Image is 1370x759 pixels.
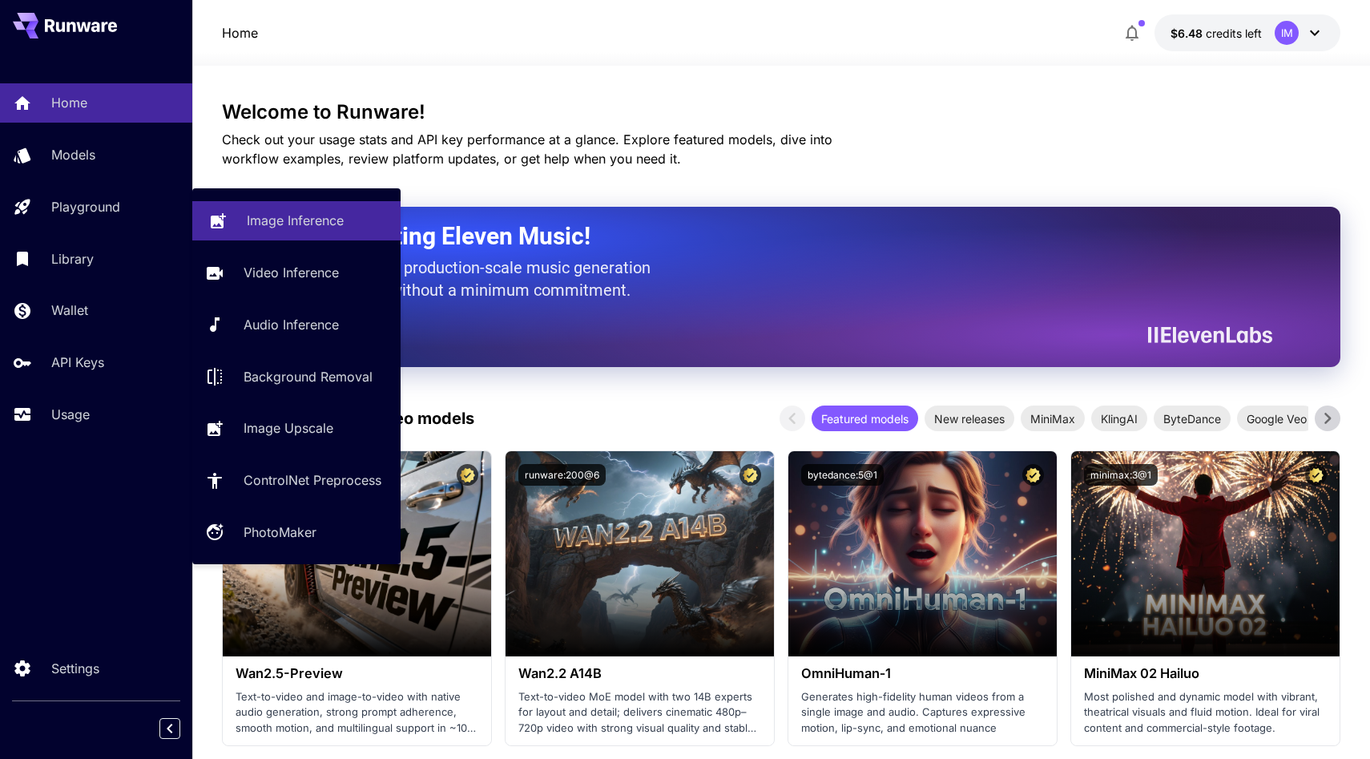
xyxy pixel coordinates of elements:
[1091,410,1147,427] span: KlingAI
[457,464,478,486] button: Certified Model – Vetted for best performance and includes a commercial license.
[192,305,401,345] a: Audio Inference
[925,410,1014,427] span: New releases
[244,523,316,542] p: PhotoMaker
[1084,666,1327,681] h3: MiniMax 02 Hailuo
[222,101,1341,123] h3: Welcome to Runware!
[192,357,401,396] a: Background Removal
[1206,26,1262,40] span: credits left
[244,418,333,438] p: Image Upscale
[244,263,339,282] p: Video Inference
[222,131,832,167] span: Check out your usage stats and API key performance at a glance. Explore featured models, dive int...
[244,315,339,334] p: Audio Inference
[1022,464,1044,486] button: Certified Model – Vetted for best performance and includes a commercial license.
[51,145,95,164] p: Models
[262,256,663,301] p: The only way to get production-scale music generation from Eleven Labs without a minimum commitment.
[506,451,774,656] img: alt
[51,249,94,268] p: Library
[51,353,104,372] p: API Keys
[222,23,258,42] nav: breadcrumb
[51,659,99,678] p: Settings
[518,464,606,486] button: runware:200@6
[262,221,1261,252] h2: Now Supporting Eleven Music!
[788,451,1057,656] img: alt
[51,197,120,216] p: Playground
[236,689,478,737] p: Text-to-video and image-to-video with native audio generation, strong prompt adherence, smooth mo...
[1237,410,1316,427] span: Google Veo
[192,409,401,448] a: Image Upscale
[51,405,90,424] p: Usage
[1171,25,1262,42] div: $6.47748
[192,253,401,293] a: Video Inference
[1154,410,1231,427] span: ByteDance
[244,470,381,490] p: ControlNet Preprocess
[801,464,884,486] button: bytedance:5@1
[1084,689,1327,737] p: Most polished and dynamic model with vibrant, theatrical visuals and fluid motion. Ideal for vira...
[222,23,258,42] p: Home
[159,718,180,739] button: Collapse sidebar
[236,666,478,681] h3: Wan2.5-Preview
[192,201,401,240] a: Image Inference
[1071,451,1340,656] img: alt
[1154,14,1340,51] button: $6.47748
[801,689,1044,737] p: Generates high-fidelity human videos from a single image and audio. Captures expressive motion, l...
[171,714,192,743] div: Collapse sidebar
[518,666,761,681] h3: Wan2.2 A14B
[739,464,761,486] button: Certified Model – Vetted for best performance and includes a commercial license.
[244,367,373,386] p: Background Removal
[801,666,1044,681] h3: OmniHuman‑1
[518,689,761,737] p: Text-to-video MoE model with two 14B experts for layout and detail; delivers cinematic 480p–720p ...
[1021,410,1085,427] span: MiniMax
[1305,464,1327,486] button: Certified Model – Vetted for best performance and includes a commercial license.
[51,301,88,320] p: Wallet
[247,211,344,230] p: Image Inference
[192,461,401,500] a: ControlNet Preprocess
[192,513,401,552] a: PhotoMaker
[1275,21,1299,45] div: IM
[812,410,918,427] span: Featured models
[1084,464,1158,486] button: minimax:3@1
[1171,26,1206,40] span: $6.48
[51,93,87,112] p: Home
